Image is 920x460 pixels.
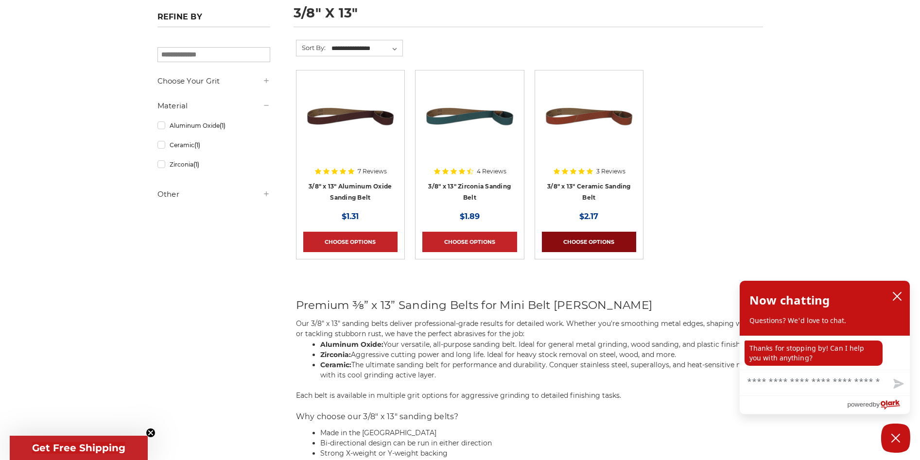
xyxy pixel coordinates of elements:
[220,122,226,129] span: (1)
[351,350,676,359] span: Aggressive cutting power and long life. Ideal for heavy stock removal on steel, wood, and more.
[157,75,270,87] h5: Choose Your Grit
[342,212,359,221] span: $1.31
[881,424,910,453] button: Close Chatbox
[422,77,517,155] img: 3/8" x 13"Zirconia File Belt
[320,350,351,359] strong: Zirconia:
[296,298,653,312] span: Premium ⅜” x 13” Sanding Belts for Mini Belt [PERSON_NAME]
[873,398,880,410] span: by
[542,77,636,155] img: 3/8" x 13" Ceramic File Belt
[460,212,480,221] span: $1.89
[296,40,326,55] label: Sort By:
[330,41,402,56] select: Sort By:
[739,280,910,414] div: olark chatbox
[320,428,436,437] span: Made in the [GEOGRAPHIC_DATA]
[157,188,270,200] h5: Other
[885,373,910,395] button: Send message
[422,232,517,252] a: Choose Options
[294,6,763,27] h1: 3/8" x 13"
[320,360,760,379] span: The ultimate sanding belt for performance and durability. Conquer stainless steel, superalloys, a...
[320,449,448,458] span: Strong X-weight or Y-weight backing
[740,336,910,370] div: chat
[193,161,199,168] span: (1)
[10,436,148,460] div: Get Free ShippingClose teaser
[749,316,900,325] p: Questions? We'd love to chat.
[303,232,398,252] a: Choose Options
[847,396,910,414] a: Powered by Olark
[194,141,200,149] span: (1)
[296,412,459,421] span: Why choose our 3/8" x 13" sanding belts?
[745,341,883,366] p: Thanks for stopping by! Can I help you with anything?
[296,391,621,400] span: Each belt is available in multiple grit options for aggressive grinding to detailed finishing tasks.
[847,398,872,410] span: powered
[320,439,492,447] span: Bi-directional design can be run in either direction
[157,136,270,153] a: Ceramic
[157,156,270,173] a: Zirconia
[296,319,756,338] span: Our 3/8" x 13" sanding belts deliver professional-grade results for detailed work. Whether you're...
[542,77,636,202] a: 3/8" x 13" Ceramic File Belt
[303,77,398,155] img: 3/8" x 13" Aluminum Oxide File Belt
[422,77,517,202] a: 3/8" x 13"Zirconia File Belt
[579,212,598,221] span: $2.17
[32,442,125,454] span: Get Free Shipping
[157,117,270,134] a: Aluminum Oxide
[320,340,383,349] strong: Aluminum Oxide:
[542,232,636,252] a: Choose Options
[320,360,351,369] strong: Ceramic:
[889,289,905,304] button: close chatbox
[303,77,398,202] a: 3/8" x 13" Aluminum Oxide File Belt
[157,100,270,112] h5: Material
[749,290,830,310] h2: Now chatting
[146,428,156,438] button: Close teaser
[383,340,753,349] span: Your versatile, all-purpose sanding belt. Ideal for general metal grinding, wood sanding, and pla...
[157,12,270,27] h5: Refine by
